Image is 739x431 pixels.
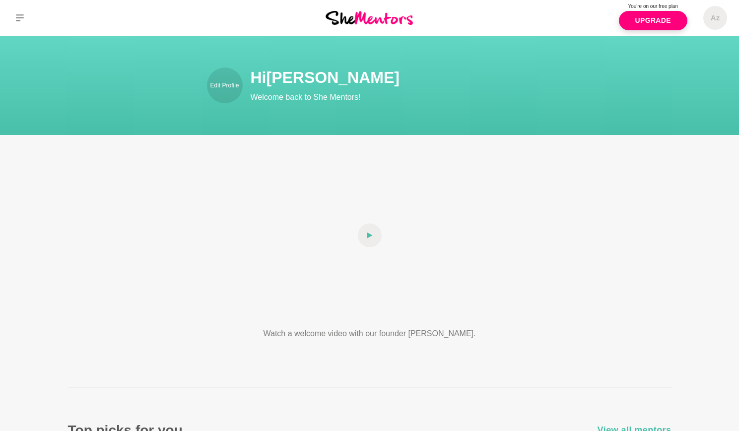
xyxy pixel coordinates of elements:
[326,11,413,24] img: She Mentors Logo
[703,6,727,30] a: Az
[251,91,608,103] p: Welcome back to She Mentors!
[207,68,243,103] a: Edit Profile
[619,11,687,30] a: Upgrade
[251,68,608,87] h1: Hi [PERSON_NAME]
[210,81,239,90] p: Edit Profile
[711,13,720,23] h5: Az
[227,328,513,340] p: Watch a welcome video with our founder [PERSON_NAME].
[619,2,687,10] p: You're on our free plan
